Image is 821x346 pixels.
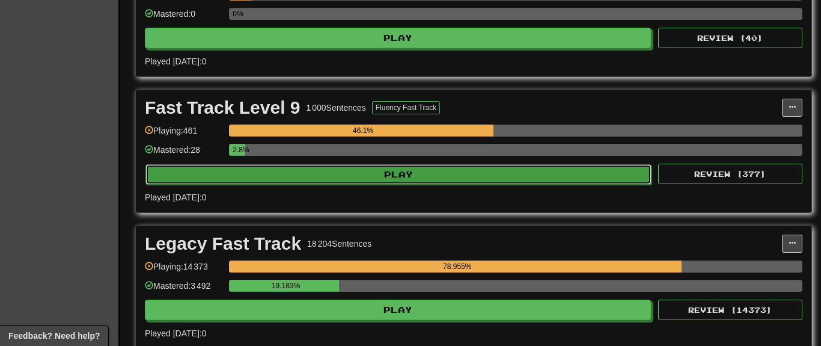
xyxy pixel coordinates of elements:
[145,235,301,253] div: Legacy Fast Track
[233,125,493,137] div: 46.1%
[233,280,339,292] div: 19.183%
[145,300,651,320] button: Play
[145,28,651,48] button: Play
[233,144,245,156] div: 2.8%
[372,101,440,114] button: Fluency Fast Track
[307,102,366,114] div: 1 000 Sentences
[233,261,682,273] div: 78.955%
[658,300,802,320] button: Review (14373)
[145,193,206,202] span: Played [DATE]: 0
[307,238,371,250] div: 18 204 Sentences
[145,57,206,66] span: Played [DATE]: 0
[658,28,802,48] button: Review (40)
[145,280,223,300] div: Mastered: 3 492
[8,330,100,342] span: Open feedback widget
[145,125,223,144] div: Playing: 461
[658,164,802,184] button: Review (377)
[145,144,223,164] div: Mastered: 28
[145,164,652,185] button: Play
[145,8,223,28] div: Mastered: 0
[145,329,206,338] span: Played [DATE]: 0
[145,99,301,117] div: Fast Track Level 9
[145,261,223,280] div: Playing: 14 373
